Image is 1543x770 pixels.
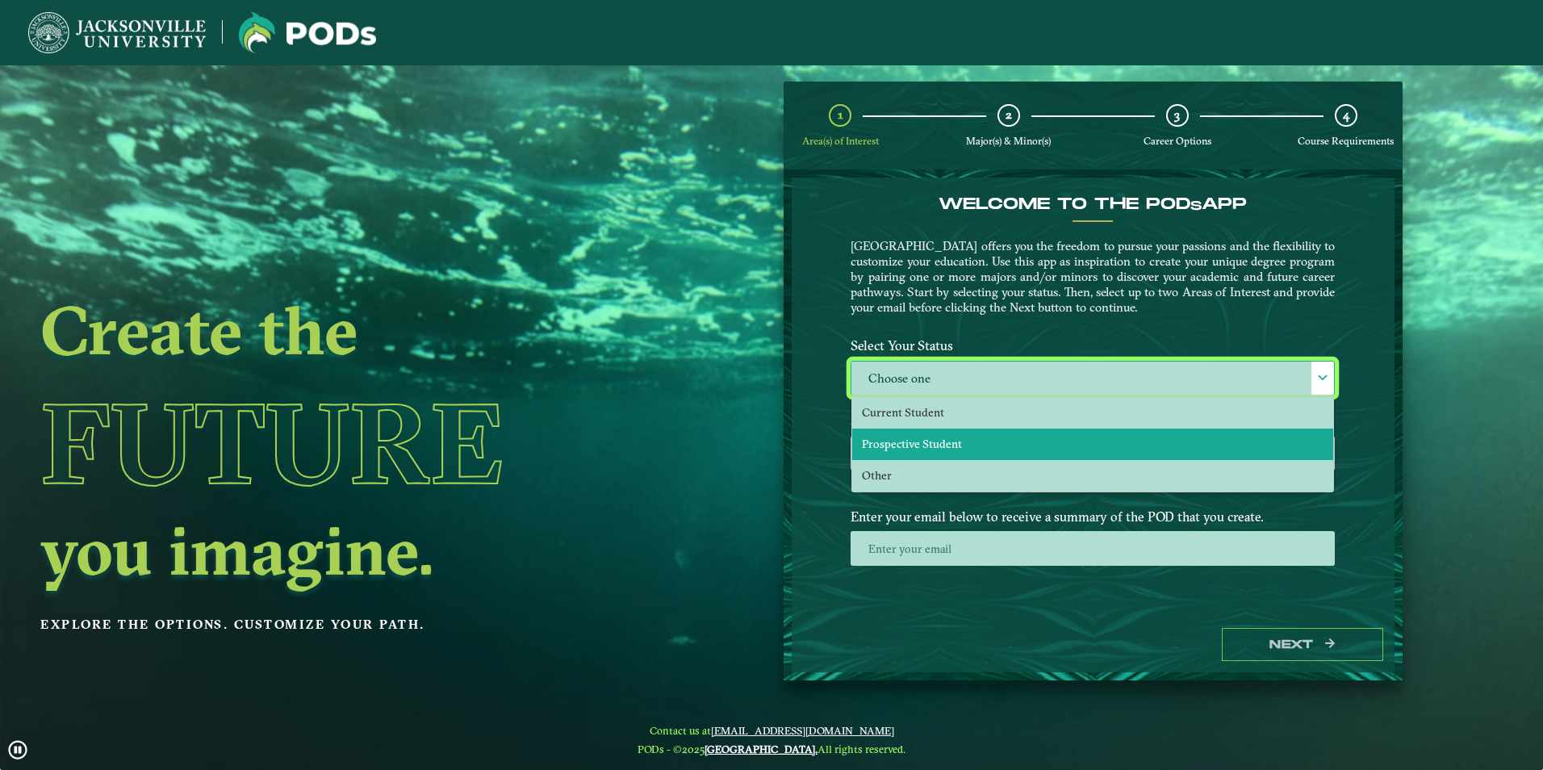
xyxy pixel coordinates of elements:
[966,135,1051,147] span: Major(s) & Minor(s)
[802,135,879,147] span: Area(s) of Interest
[1190,199,1202,214] sub: s
[862,405,944,420] span: Current Student
[40,370,654,517] h1: Future
[852,397,1333,429] li: Current Student
[711,724,894,737] a: [EMAIL_ADDRESS][DOMAIN_NAME]
[838,107,843,123] span: 1
[1006,107,1012,123] span: 2
[851,475,1335,491] p: Maximum 2 selections are allowed
[1144,135,1211,147] span: Career Options
[40,613,654,637] p: Explore the options. Customize your path.
[838,501,1347,531] label: Enter your email below to receive a summary of the POD that you create.
[852,460,1333,492] li: Other
[862,437,962,451] span: Prospective Student
[705,743,817,755] a: [GEOGRAPHIC_DATA].
[638,743,905,755] span: PODs - ©2025 All rights reserved.
[851,473,856,484] sup: ⋆
[28,12,206,53] img: Jacksonville University logo
[638,724,905,737] span: Contact us at
[838,331,1347,361] label: Select Your Status
[851,238,1335,315] p: [GEOGRAPHIC_DATA] offers you the freedom to pursue your passions and the flexibility to customize...
[851,531,1335,566] input: Enter your email
[40,517,654,584] h2: you imagine.
[852,429,1333,460] li: Prospective Student
[1298,135,1394,147] span: Course Requirements
[838,407,1347,437] label: Select Your Area(s) of Interest
[851,362,1334,396] label: Choose one
[851,195,1335,214] h4: Welcome to the POD app
[862,468,892,483] span: Other
[1174,107,1180,123] span: 3
[40,296,654,364] h2: Create the
[1343,107,1349,123] span: 4
[239,12,376,53] img: Jacksonville University logo
[1222,628,1383,661] button: Next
